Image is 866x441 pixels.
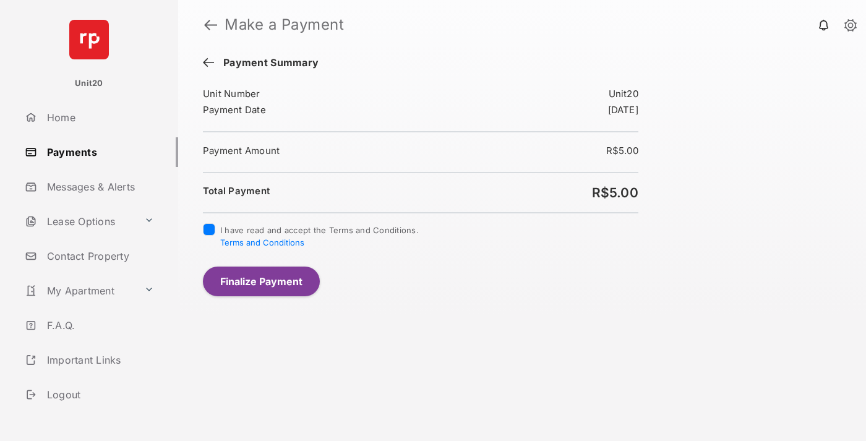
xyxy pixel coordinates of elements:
[203,267,320,296] button: Finalize Payment
[220,225,419,247] span: I have read and accept the Terms and Conditions.
[20,310,178,340] a: F.A.Q.
[75,77,103,90] p: Unit20
[20,103,178,132] a: Home
[20,276,139,306] a: My Apartment
[20,345,159,375] a: Important Links
[20,207,139,236] a: Lease Options
[225,17,344,32] strong: Make a Payment
[217,57,319,71] span: Payment Summary
[20,241,178,271] a: Contact Property
[69,20,109,59] img: svg+xml;base64,PHN2ZyB4bWxucz0iaHR0cDovL3d3dy53My5vcmcvMjAwMC9zdmciIHdpZHRoPSI2NCIgaGVpZ2h0PSI2NC...
[20,380,178,409] a: Logout
[20,137,178,167] a: Payments
[220,238,304,247] button: I have read and accept the Terms and Conditions.
[20,172,178,202] a: Messages & Alerts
